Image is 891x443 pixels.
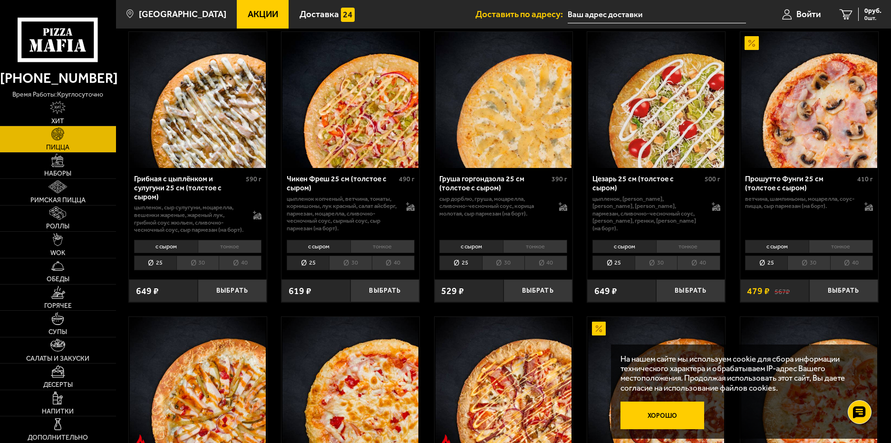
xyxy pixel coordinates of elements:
a: Цезарь 25 см (толстое с сыром) [587,32,725,168]
li: 25 [592,256,635,270]
li: с сыром [439,240,503,253]
span: Десерты [43,382,73,388]
span: Наборы [44,170,71,177]
span: Хит [51,118,64,125]
img: Прошутто Фунги 25 см (толстое с сыром) [741,32,877,168]
li: с сыром [287,240,350,253]
span: 490 г [399,175,415,183]
span: Горячее [44,303,72,309]
li: 40 [219,256,261,270]
span: [GEOGRAPHIC_DATA] [139,10,226,19]
div: Груша горгондзола 25 см (толстое с сыром) [439,175,549,192]
span: 649 ₽ [594,286,617,296]
button: Выбрать [656,279,725,302]
li: 40 [677,256,720,270]
li: 40 [372,256,415,270]
p: ветчина, шампиньоны, моцарелла, соус-пицца, сыр пармезан (на борт). [745,195,855,210]
li: тонкое [656,240,720,253]
span: Роллы [46,223,69,230]
img: 15daf4d41897b9f0e9f617042186c801.svg [341,8,355,21]
li: 25 [745,256,787,270]
li: 30 [787,256,830,270]
li: 30 [329,256,371,270]
span: Супы [48,329,67,335]
div: Прошутто Фунги 25 см (толстое с сыром) [745,175,855,192]
p: На нашем сайте мы используем cookie для сбора информации технического характера и обрабатываем IP... [620,354,863,393]
span: 649 ₽ [136,286,159,296]
img: Цезарь 25 см (толстое с сыром) [588,32,724,168]
span: Акции [248,10,278,19]
a: Чикен Фреш 25 см (толстое с сыром) [281,32,419,168]
span: 500 г [705,175,720,183]
span: 0 шт. [864,15,881,21]
li: с сыром [134,240,198,253]
input: Ваш адрес доставки [568,6,746,23]
span: Римская пицца [30,197,86,204]
span: WOK [50,250,65,256]
li: 40 [830,256,873,270]
li: 25 [287,256,329,270]
span: Пицца [46,144,69,151]
span: 479 ₽ [747,286,770,296]
a: Грибная с цыплёнком и сулугуни 25 см (толстое с сыром) [129,32,267,168]
s: 567 ₽ [775,286,790,296]
span: Дополнительно [28,434,88,441]
span: Салаты и закуски [26,355,89,362]
img: Груша горгондзола 25 см (толстое с сыром) [436,32,571,168]
li: 30 [176,256,219,270]
li: тонкое [198,240,262,253]
img: Чикен Фреш 25 см (толстое с сыром) [282,32,418,168]
span: 390 г [552,175,567,183]
a: Груша горгондзола 25 см (толстое с сыром) [435,32,572,168]
img: Акционный [745,36,758,50]
li: тонкое [350,240,415,253]
span: 590 г [246,175,261,183]
li: 30 [635,256,677,270]
button: Выбрать [350,279,419,302]
button: Выбрать [504,279,572,302]
p: цыпленок копченый, ветчина, томаты, корнишоны, лук красный, салат айсберг, пармезан, моцарелла, с... [287,195,397,232]
li: с сыром [592,240,656,253]
img: Грибная с цыплёнком и сулугуни 25 см (толстое с сыром) [130,32,266,168]
span: Напитки [42,408,74,415]
p: сыр дорблю, груша, моцарелла, сливочно-чесночный соус, корица молотая, сыр пармезан (на борт). [439,195,549,217]
span: 529 ₽ [441,286,464,296]
div: Цезарь 25 см (толстое с сыром) [592,175,702,192]
div: Чикен Фреш 25 см (толстое с сыром) [287,175,397,192]
span: Доставить по адресу: [475,10,568,19]
li: тонкое [809,240,873,253]
img: Акционный [592,322,606,335]
a: АкционныйПрошутто Фунги 25 см (толстое с сыром) [740,32,878,168]
p: цыпленок, сыр сулугуни, моцарелла, вешенки жареные, жареный лук, грибной соус Жюльен, сливочно-че... [134,204,244,233]
span: 619 ₽ [289,286,311,296]
li: 30 [482,256,524,270]
li: 40 [524,256,567,270]
span: 410 г [857,175,873,183]
p: цыпленок, [PERSON_NAME], [PERSON_NAME], [PERSON_NAME], пармезан, сливочно-чесночный соус, [PERSON... [592,195,702,232]
li: 25 [439,256,482,270]
button: Выбрать [809,279,878,302]
span: Доставка [300,10,339,19]
span: Войти [796,10,821,19]
div: Грибная с цыплёнком и сулугуни 25 см (толстое с сыром) [134,175,244,201]
li: 25 [134,256,176,270]
span: Обеды [47,276,69,283]
button: Хорошо [620,402,704,430]
button: Выбрать [198,279,267,302]
li: тонкое [503,240,567,253]
li: с сыром [745,240,809,253]
span: 0 руб. [864,8,881,14]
